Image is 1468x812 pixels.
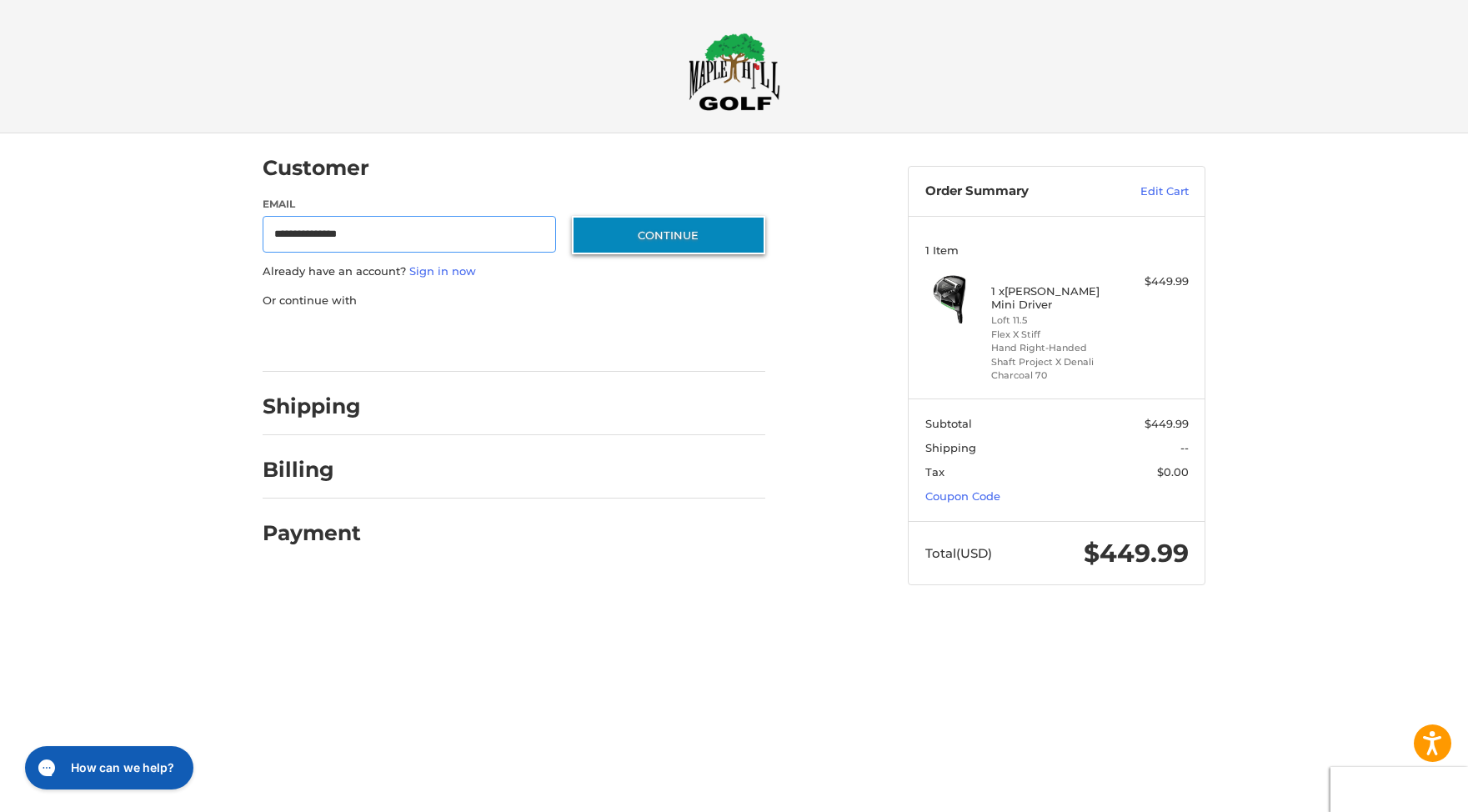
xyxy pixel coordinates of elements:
span: $449.99 [1145,417,1189,430]
iframe: PayPal-paylater [398,325,524,355]
span: Shipping [925,441,976,454]
button: Continue [572,216,765,254]
a: Edit Cart [1105,183,1189,200]
iframe: Gorgias live chat messenger [17,740,198,795]
span: Subtotal [925,417,972,430]
h2: Shipping [263,393,361,419]
span: Tax [925,465,944,479]
div: $449.99 [1123,273,1189,290]
img: Maple Hill Golf [689,33,780,111]
p: Already have an account? [263,263,765,280]
li: Shaft Project X Denali Charcoal 70 [991,355,1119,383]
a: Coupon Code [925,489,1000,503]
h3: Order Summary [925,183,1105,200]
iframe: PayPal-paypal [258,325,383,355]
span: -- [1180,441,1189,454]
h2: Payment [263,520,361,546]
label: Email [263,197,556,212]
li: Hand Right-Handed [991,341,1119,355]
span: $0.00 [1157,465,1189,479]
iframe: Google Customer Reviews [1330,767,1468,812]
span: Total (USD) [925,545,992,561]
h4: 1 x [PERSON_NAME] Mini Driver [991,284,1119,312]
h3: 1 Item [925,243,1189,257]
li: Flex X Stiff [991,328,1119,342]
a: Sign in now [409,264,476,278]
span: $449.99 [1084,538,1189,569]
h2: Billing [263,457,360,483]
li: Loft 11.5 [991,313,1119,328]
h2: Customer [263,155,369,181]
p: Or continue with [263,293,765,309]
iframe: PayPal-venmo [540,325,665,355]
